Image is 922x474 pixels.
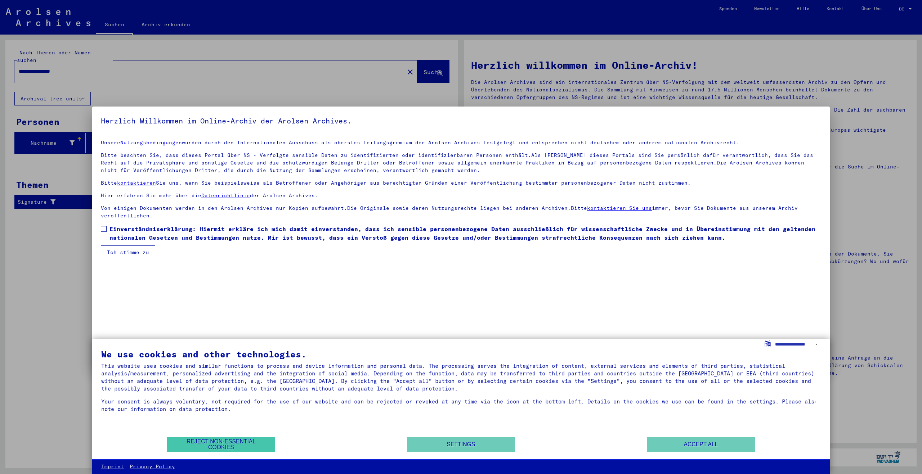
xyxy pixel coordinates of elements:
a: Imprint [101,463,124,470]
div: We use cookies and other technologies. [101,350,821,358]
a: kontaktieren [117,180,156,186]
button: Accept all [647,437,755,452]
button: Settings [407,437,515,452]
button: Reject non-essential cookies [167,437,275,452]
p: Hier erfahren Sie mehr über die der Arolsen Archives. [101,192,821,199]
p: Bitte beachten Sie, dass dieses Portal über NS - Verfolgte sensible Daten zu identifizierten oder... [101,152,821,174]
a: Privacy Policy [130,463,175,470]
button: Ich stimme zu [101,245,155,259]
h5: Herzlich Willkommen im Online-Archiv der Arolsen Archives. [101,115,821,127]
p: Von einigen Dokumenten werden in den Arolsen Archives nur Kopien aufbewahrt.Die Originale sowie d... [101,204,821,220]
span: Einverständniserklärung: Hiermit erkläre ich mich damit einverstanden, dass ich sensible personen... [109,225,821,242]
div: This website uses cookies and similar functions to process end device information and personal da... [101,362,821,392]
p: Bitte Sie uns, wenn Sie beispielsweise als Betroffener oder Angehöriger aus berechtigten Gründen ... [101,179,821,187]
a: Datenrichtlinie [201,192,250,199]
a: Nutzungsbedingungen [120,139,182,146]
a: kontaktieren Sie uns [587,205,652,211]
div: Your consent is always voluntary, not required for the use of our website and can be rejected or ... [101,398,821,413]
p: Unsere wurden durch den Internationalen Ausschuss als oberstes Leitungsgremium der Arolsen Archiv... [101,139,821,146]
